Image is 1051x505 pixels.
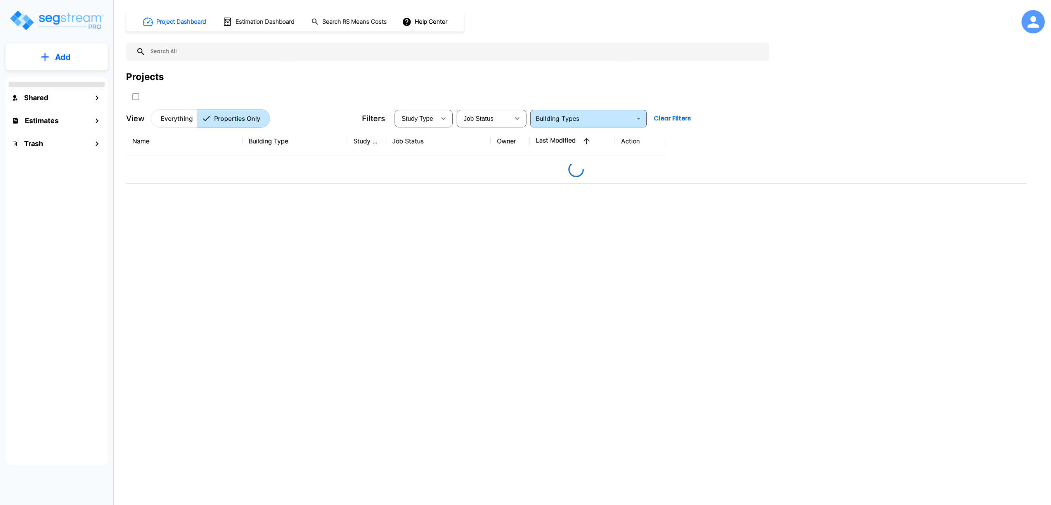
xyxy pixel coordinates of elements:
h1: Search RS Means Costs [322,17,387,26]
th: Study Type [347,127,386,155]
h1: Estimates [25,115,59,126]
p: Properties Only [214,114,260,123]
h1: Estimation Dashboard [235,17,294,26]
h1: Trash [24,138,43,149]
div: Select [396,108,436,129]
th: Action [615,127,665,155]
input: Building Types [533,113,632,124]
button: Open [633,113,644,124]
div: Select [458,108,509,129]
button: Clear Filters [651,111,694,126]
th: Owner [491,127,530,155]
button: Everything [151,109,197,128]
th: Name [126,127,242,155]
th: Last Modified [530,127,615,155]
button: Project Dashboard [140,13,210,30]
button: SelectAll [128,89,144,104]
p: View [126,113,145,124]
th: Building Type [242,127,347,155]
button: Add [5,46,108,68]
th: Job Status [386,127,491,155]
h1: Project Dashboard [156,17,206,26]
div: Platform [151,109,270,128]
h1: Shared [24,92,48,103]
button: Estimation Dashboard [220,14,299,30]
span: Job Status [464,115,493,122]
button: Help Center [400,14,450,29]
p: Add [55,51,71,63]
p: Filters [362,113,385,124]
img: Logo [9,9,104,31]
span: Study Type [402,115,433,122]
button: Search RS Means Costs [308,14,391,30]
div: Projects [126,70,164,84]
button: Properties Only [197,109,270,128]
input: Search All [145,43,765,61]
p: Everything [161,114,193,123]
